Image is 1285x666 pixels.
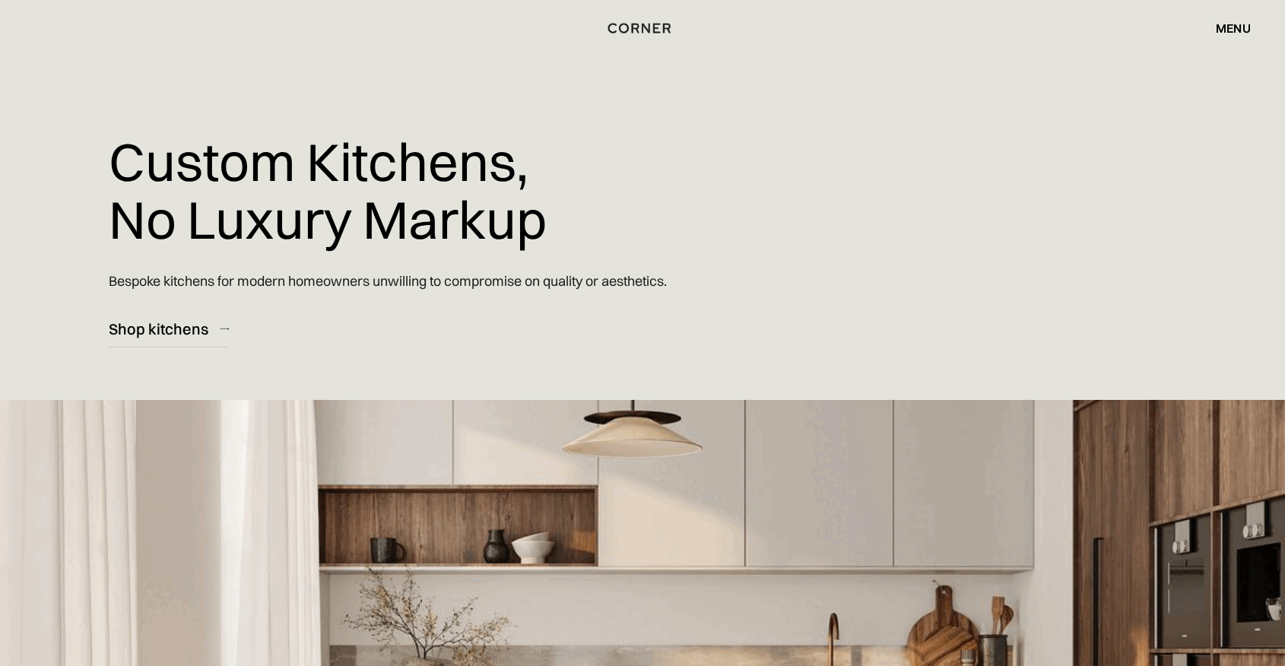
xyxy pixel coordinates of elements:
div: Shop kitchens [109,319,208,339]
h1: Custom Kitchens, No Luxury Markup [109,122,547,259]
a: home [592,18,692,38]
div: menu [1216,22,1251,34]
p: Bespoke kitchens for modern homeowners unwilling to compromise on quality or aesthetics. [109,259,667,303]
a: Shop kitchens [109,310,229,347]
div: menu [1201,15,1251,41]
